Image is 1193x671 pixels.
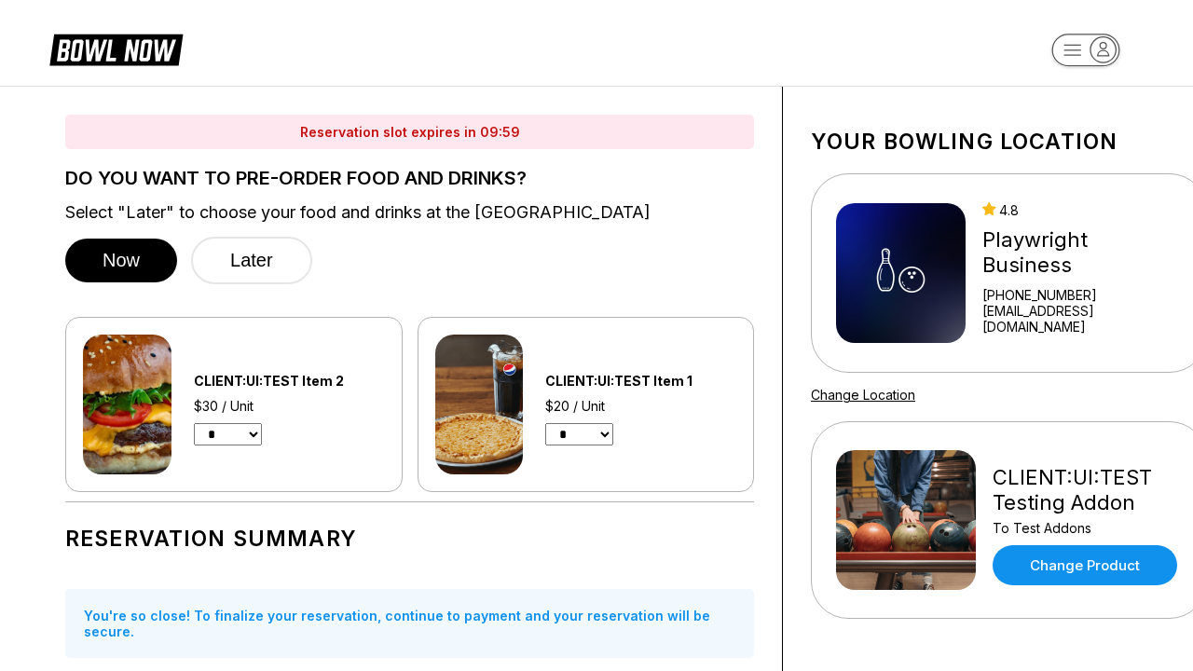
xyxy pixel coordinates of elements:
a: Change Product [993,545,1177,585]
div: Reservation slot expires in 09:59 [65,115,754,149]
div: 4.8 [982,202,1182,218]
div: You're so close! To finalize your reservation, continue to payment and your reservation will be s... [65,589,754,658]
div: To Test Addons [993,520,1182,536]
img: CLIENT:UI:TEST Item 1 [435,335,524,474]
div: CLIENT:UI:TEST Testing Addon [993,465,1182,515]
a: [EMAIL_ADDRESS][DOMAIN_NAME] [982,303,1182,335]
button: Now [65,239,177,282]
label: DO YOU WANT TO PRE-ORDER FOOD AND DRINKS? [65,168,754,188]
img: CLIENT:UI:TEST Testing Addon [836,450,976,590]
img: CLIENT:UI:TEST Item 2 [83,335,171,474]
div: $20 / Unit [545,398,736,414]
a: Change Location [811,387,915,403]
label: Select "Later" to choose your food and drinks at the [GEOGRAPHIC_DATA] [65,202,754,223]
img: Playwright Business [836,203,966,343]
div: [PHONE_NUMBER] [982,287,1182,303]
div: $30 / Unit [194,398,385,414]
div: CLIENT:UI:TEST Item 2 [194,373,385,389]
div: Playwright Business [982,227,1182,278]
h1: Reservation Summary [65,526,754,552]
button: Later [191,237,312,284]
div: CLIENT:UI:TEST Item 1 [545,373,736,389]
